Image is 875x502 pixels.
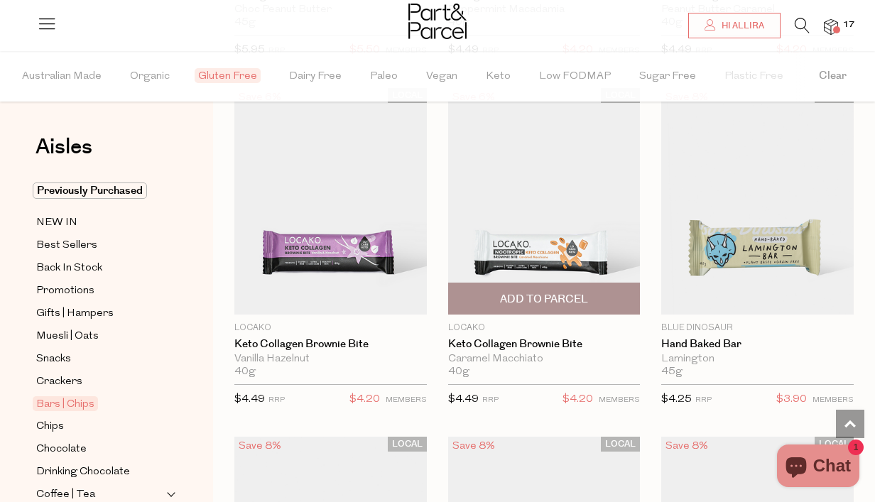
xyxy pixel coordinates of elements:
[36,328,99,345] span: Muesli | Oats
[234,88,427,315] img: Keto Collagen Brownie Bite
[33,396,98,411] span: Bars | Chips
[36,464,130,481] span: Drinking Chocolate
[36,351,71,368] span: Snacks
[36,136,92,172] a: Aisles
[815,437,854,452] span: LOCAL
[601,437,640,452] span: LOCAL
[824,19,838,34] a: 17
[36,182,165,200] a: Previously Purchased
[539,52,611,102] span: Low FODMAP
[268,396,285,404] small: RRP
[388,437,427,452] span: LOCAL
[718,20,764,32] span: Hi ALLIRA
[349,391,380,409] span: $4.20
[500,292,588,307] span: Add To Parcel
[36,260,102,277] span: Back In Stock
[234,366,256,378] span: 40g
[234,338,427,351] a: Keto Collagen Brownie Bite
[661,322,854,334] p: Blue Dinosaur
[486,52,511,102] span: Keto
[790,51,875,102] button: Clear filter by Filter
[36,441,87,458] span: Chocolate
[36,350,165,368] a: Snacks
[234,394,265,405] span: $4.49
[130,52,170,102] span: Organic
[448,338,641,351] a: Keto Collagen Brownie Bite
[839,18,858,31] span: 17
[370,52,398,102] span: Paleo
[289,52,342,102] span: Dairy Free
[661,338,854,351] a: Hand Baked Bar
[773,444,864,491] inbox-online-store-chat: Shopify online store chat
[448,88,641,315] img: Keto Collagen Brownie Bite
[426,52,457,102] span: Vegan
[36,131,92,163] span: Aisles
[195,68,261,83] span: Gluten Free
[448,437,499,456] div: Save 8%
[36,327,165,345] a: Muesli | Oats
[688,13,781,38] a: Hi ALLIRA
[661,366,683,378] span: 45g
[599,396,640,404] small: MEMBERS
[386,396,427,404] small: MEMBERS
[36,440,165,458] a: Chocolate
[234,353,427,366] div: Vanilla Hazelnut
[36,395,165,413] a: Bars | Chips
[408,4,467,39] img: Part&Parcel
[36,236,165,254] a: Best Sellers
[661,88,854,315] img: Hand Baked Bar
[36,305,114,322] span: Gifts | Hampers
[36,237,97,254] span: Best Sellers
[36,305,165,322] a: Gifts | Hampers
[22,52,102,102] span: Australian Made
[639,52,696,102] span: Sugar Free
[36,259,165,277] a: Back In Stock
[448,394,479,405] span: $4.49
[661,353,854,366] div: Lamington
[724,52,783,102] span: Plastic Free
[36,214,77,231] span: NEW IN
[36,463,165,481] a: Drinking Chocolate
[695,396,712,404] small: RRP
[36,373,165,391] a: Crackers
[661,437,712,456] div: Save 8%
[36,373,82,391] span: Crackers
[234,437,286,456] div: Save 8%
[33,182,147,199] span: Previously Purchased
[36,283,94,300] span: Promotions
[448,353,641,366] div: Caramel Macchiato
[448,322,641,334] p: Locako
[776,391,807,409] span: $3.90
[36,418,165,435] a: Chips
[36,418,64,435] span: Chips
[36,214,165,231] a: NEW IN
[482,396,499,404] small: RRP
[812,396,854,404] small: MEMBERS
[661,394,692,405] span: $4.25
[234,322,427,334] p: Locako
[448,283,641,315] button: Add To Parcel
[36,282,165,300] a: Promotions
[562,391,593,409] span: $4.20
[448,366,469,378] span: 40g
